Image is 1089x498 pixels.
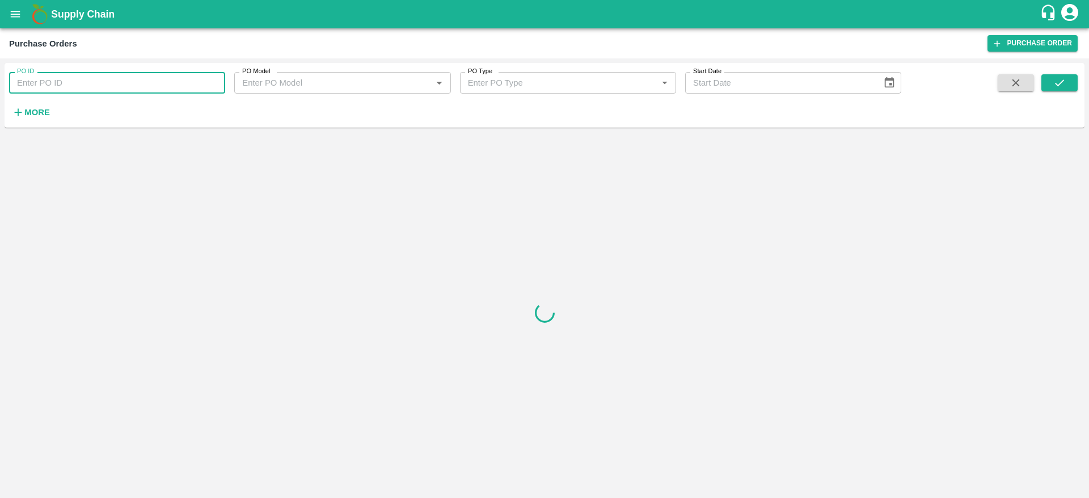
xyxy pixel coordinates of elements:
[693,67,721,76] label: Start Date
[9,72,225,94] input: Enter PO ID
[685,72,874,94] input: Start Date
[51,6,1040,22] a: Supply Chain
[238,75,428,90] input: Enter PO Model
[24,108,50,117] strong: More
[51,9,115,20] b: Supply Chain
[2,1,28,27] button: open drawer
[432,75,446,90] button: Open
[9,103,53,122] button: More
[463,75,654,90] input: Enter PO Type
[987,35,1078,52] a: Purchase Order
[468,67,492,76] label: PO Type
[242,67,271,76] label: PO Model
[1040,4,1060,24] div: customer-support
[657,75,672,90] button: Open
[879,72,900,94] button: Choose date
[17,67,34,76] label: PO ID
[1060,2,1080,26] div: account of current user
[9,36,77,51] div: Purchase Orders
[28,3,51,26] img: logo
